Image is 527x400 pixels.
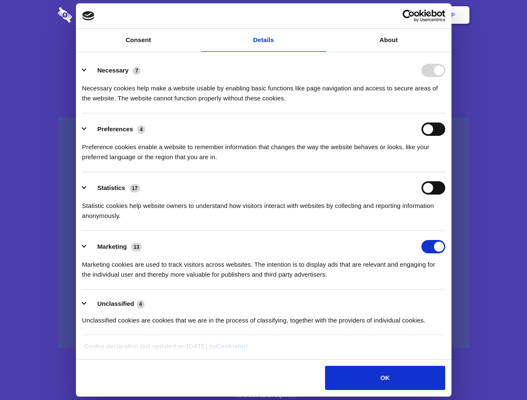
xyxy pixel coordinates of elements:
a: Details [201,29,326,52]
button: Necessary (7) [82,64,146,77]
h1: Eliminate Slack Data Loss. [58,37,469,67]
a: Usercentrics Cookiebot - opens in a new window [372,10,445,22]
button: OK [325,366,445,390]
a: Cookiebot [216,342,248,350]
div: Cookie declaration last updated on [DATE] by [78,341,449,357]
div: Marketing cookies are used to track visitors across websites. The intention is to display ads tha... [82,253,445,280]
a: Contact [338,2,377,28]
a: Consent [76,29,201,52]
a: About [326,29,451,52]
img: logo-wordmark-white-trans-d4663122ce5f474addd5e946df7df03e33cb6a1c49d2221995e7729f52c070b2.svg [58,7,129,23]
div: Statistic cookies help website owners to understand how visitors interact with websites by collec... [82,195,445,221]
a: Login [378,2,415,28]
span: 4 [137,125,145,134]
img: logo [82,11,95,20]
div: Necessary cookies help make a website usable by enabling basic functions like page navigation and... [82,77,445,103]
a: Wistia video thumbnail [58,117,469,349]
label: Necessary [97,67,129,74]
iframe: Drift Widget Chat Controller [485,358,517,390]
button: Statistics (17) [82,181,146,195]
span: 7 [133,67,141,75]
button: Marketing (13) [82,240,147,253]
div: Unclassified cookies are cookies that we are in the process of classifying, together with the pro... [82,309,445,325]
button: Preferences (4) [82,122,151,136]
label: Marketing [97,243,127,250]
span: 13 [131,243,142,251]
label: Preferences [97,125,133,132]
a: Pricing [245,2,281,28]
button: Unclassified (4) [82,299,150,309]
span: 4 [137,300,145,308]
h4: Auto-redaction of sensitive data, encrypted data sharing and self-destructing private chats. Shar... [58,76,469,103]
div: Preference cookies enable a website to remember information that changes the way the website beha... [82,136,445,162]
label: Statistics [97,184,125,191]
span: 17 [129,184,140,192]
